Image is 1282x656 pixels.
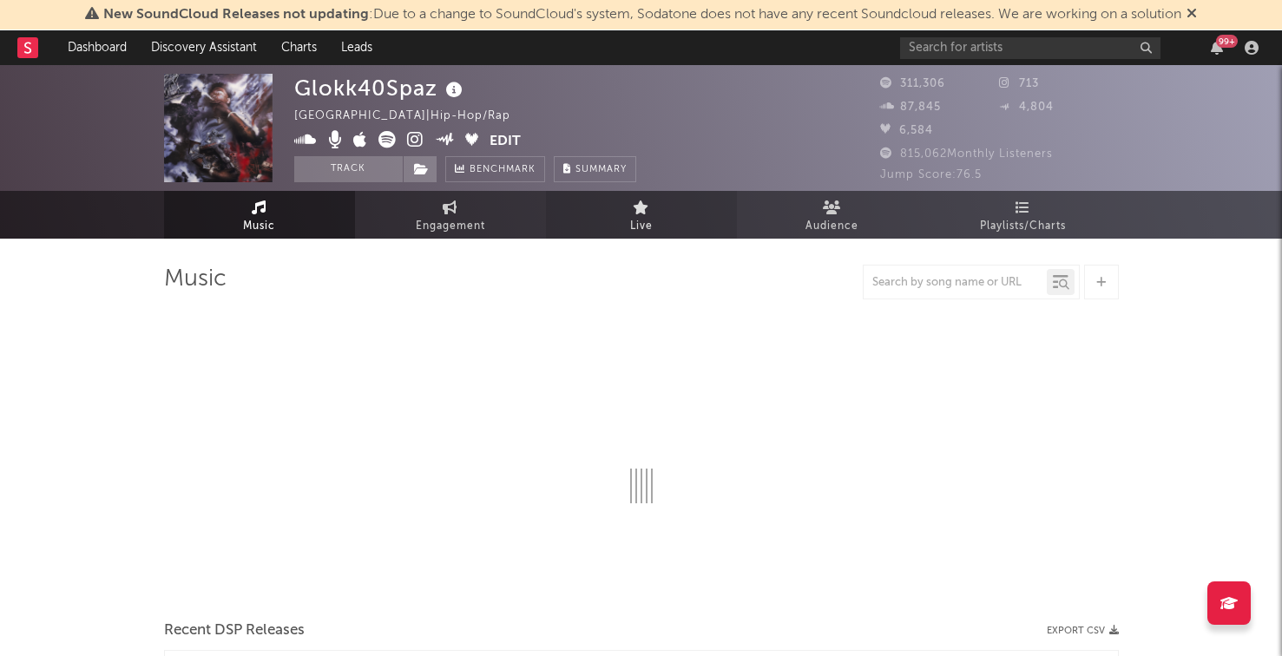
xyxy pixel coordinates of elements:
[164,620,305,641] span: Recent DSP Releases
[269,30,329,65] a: Charts
[980,216,1066,237] span: Playlists/Charts
[470,160,536,180] span: Benchmark
[630,216,653,237] span: Live
[575,165,627,174] span: Summary
[880,78,945,89] span: 311,306
[243,216,275,237] span: Music
[1211,41,1223,55] button: 99+
[416,216,485,237] span: Engagement
[1047,626,1119,636] button: Export CSV
[864,276,1047,290] input: Search by song name or URL
[103,8,369,22] span: New SoundCloud Releases not updating
[1216,35,1238,48] div: 99 +
[999,78,1039,89] span: 713
[737,191,928,239] a: Audience
[999,102,1054,113] span: 4,804
[329,30,385,65] a: Leads
[554,156,636,182] button: Summary
[445,156,545,182] a: Benchmark
[880,148,1053,160] span: 815,062 Monthly Listeners
[1187,8,1197,22] span: Dismiss
[928,191,1119,239] a: Playlists/Charts
[805,216,858,237] span: Audience
[490,131,521,153] button: Edit
[164,191,355,239] a: Music
[546,191,737,239] a: Live
[139,30,269,65] a: Discovery Assistant
[355,191,546,239] a: Engagement
[294,74,467,102] div: Glokk40Spaz
[56,30,139,65] a: Dashboard
[294,156,403,182] button: Track
[880,125,933,136] span: 6,584
[103,8,1181,22] span: : Due to a change to SoundCloud's system, Sodatone does not have any recent Soundcloud releases. ...
[880,102,941,113] span: 87,845
[900,37,1160,59] input: Search for artists
[880,169,982,180] span: Jump Score: 76.5
[294,106,530,127] div: [GEOGRAPHIC_DATA] | Hip-Hop/Rap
